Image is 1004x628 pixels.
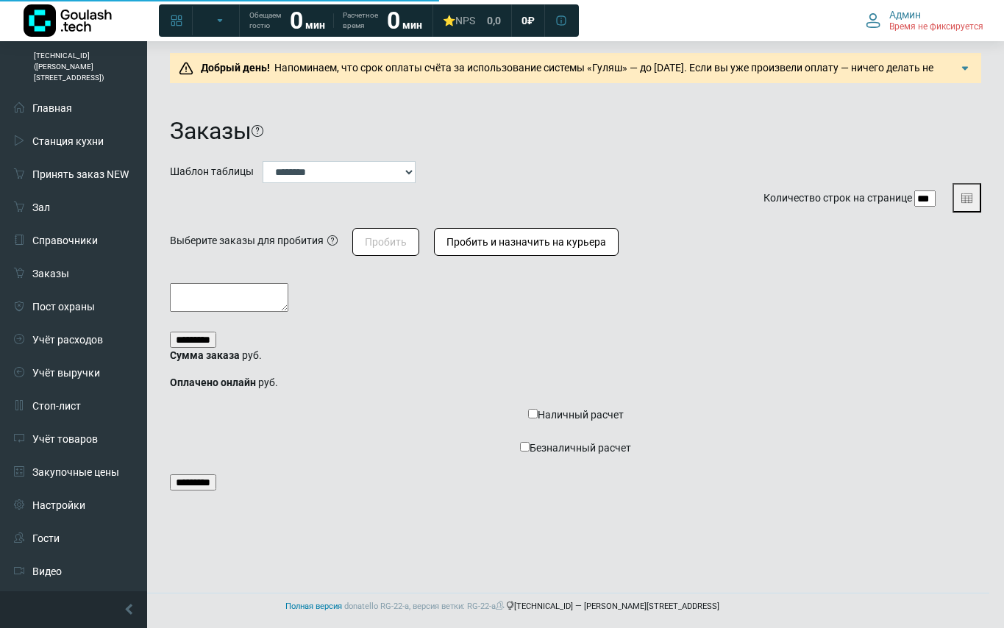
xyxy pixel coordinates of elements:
[889,21,983,33] span: Время не фиксируется
[520,442,530,452] input: Безналичный расчет
[527,14,535,27] span: ₽
[443,14,475,27] div: ⭐
[196,62,945,89] span: Напоминаем, что срок оплаты счёта за использование системы «Гуляш» — до [DATE]. Если вы уже произ...
[387,7,400,35] strong: 0
[252,125,263,137] i: На этой странице можно найти заказ, используя различные фильтры. Все пункты заполнять необязатель...
[170,375,981,390] p: руб.
[513,7,544,34] a: 0 ₽
[290,7,303,35] strong: 0
[889,8,921,21] span: Админ
[179,61,193,76] img: Предупреждение
[24,4,112,37] img: Логотип компании Goulash.tech
[521,14,527,27] span: 0
[434,7,510,34] a: ⭐NPS 0,0
[763,190,912,206] label: Количество строк на странице
[170,117,252,145] h1: Заказы
[15,593,989,621] footer: [TECHNICAL_ID] — [PERSON_NAME][STREET_ADDRESS]
[402,19,422,31] span: мин
[241,7,431,34] a: Обещаем гостю 0 мин Расчетное время 0 мин
[170,164,254,179] label: Шаблон таблицы
[434,228,619,256] button: Пробить и назначить на курьера
[487,14,501,27] span: 0,0
[249,10,281,31] span: Обещаем гостю
[170,349,240,361] strong: Сумма заказа
[170,402,981,428] label: Наличный расчет
[327,235,338,246] i: Нужные заказы должны быть в статусе "готов" (если вы хотите пробить один заказ, то можно воспольз...
[857,5,992,36] button: Админ Время не фиксируется
[285,602,342,611] a: Полная версия
[352,228,419,256] button: Пробить
[455,15,475,26] span: NPS
[958,61,972,76] img: Подробнее
[170,435,981,461] label: Безналичный расчет
[344,602,506,611] span: donatello RG-22-a, версия ветки: RG-22-a
[170,233,324,249] div: Выберите заказы для пробития
[305,19,325,31] span: мин
[170,348,981,363] p: руб.
[170,377,256,388] strong: Оплачено онлайн
[343,10,378,31] span: Расчетное время
[201,62,270,74] b: Добрый день!
[528,409,538,418] input: Наличный расчет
